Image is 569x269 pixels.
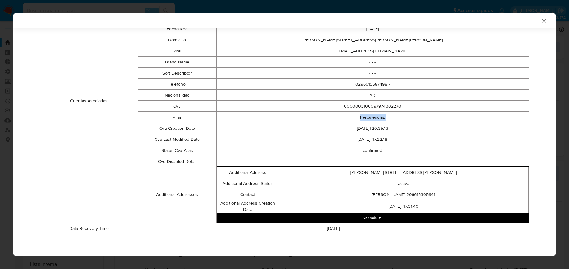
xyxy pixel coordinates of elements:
td: 0296615587498 - [216,79,529,90]
td: Nacionalidad [138,90,216,101]
td: Alias [138,112,216,123]
td: [DATE]T20:35:13 [216,123,529,134]
td: Additional Address [217,167,279,178]
td: Additional Addresses [138,167,216,223]
td: [DATE]T17:22:18 [216,134,529,145]
td: Contact [217,189,279,200]
td: [DATE] [138,223,529,234]
td: Fecha Reg [138,23,216,34]
td: Soft Descriptor [138,68,216,79]
td: Cvu Creation Date [138,123,216,134]
td: - - - [216,57,529,68]
td: Domicilio [138,34,216,45]
td: Data Recovery Time [40,223,138,234]
td: confirmed [216,145,529,156]
td: Status Cvu Alias [138,145,216,156]
td: [DATE]T17:31:40 [279,200,528,213]
td: Cvu [138,101,216,112]
td: active [279,178,528,189]
td: [PERSON_NAME] 296615305941 [279,189,528,200]
td: Telefono [138,79,216,90]
td: Brand Name [138,57,216,68]
td: 0000003100097974302270 [216,101,529,112]
td: [PERSON_NAME][STREET_ADDRESS][PERSON_NAME][PERSON_NAME] [216,34,529,45]
td: [EMAIL_ADDRESS][DOMAIN_NAME] [216,45,529,57]
td: - [216,156,529,167]
td: herculesdiaz [216,112,529,123]
td: AR [216,90,529,101]
td: Mail [138,45,216,57]
td: Additional Address Creation Date [217,200,279,213]
button: Cerrar ventana [541,18,547,23]
td: [PERSON_NAME][STREET_ADDRESS][PERSON_NAME] [279,167,528,178]
td: Cvu Last Modified Date [138,134,216,145]
button: Expand array [217,213,529,223]
td: Additional Address Status [217,178,279,189]
td: [DATE] [216,23,529,34]
div: closure-recommendation-modal [13,13,556,256]
td: - - - [216,68,529,79]
td: Cvu Disabled Detail [138,156,216,167]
